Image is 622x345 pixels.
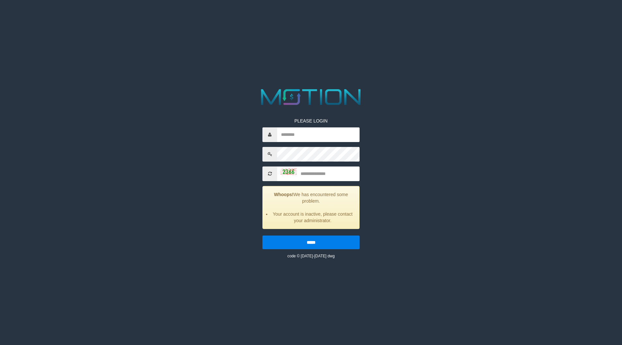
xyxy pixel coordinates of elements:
img: captcha [280,168,297,175]
strong: Whoops! [274,192,294,197]
small: code © [DATE]-[DATE] dwg [287,254,334,258]
li: Your account is inactive, please contact your administrator. [271,211,354,224]
div: We has encountered some problem. [262,186,360,229]
img: MOTION_logo.png [257,86,365,108]
p: PLEASE LOGIN [262,118,360,124]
